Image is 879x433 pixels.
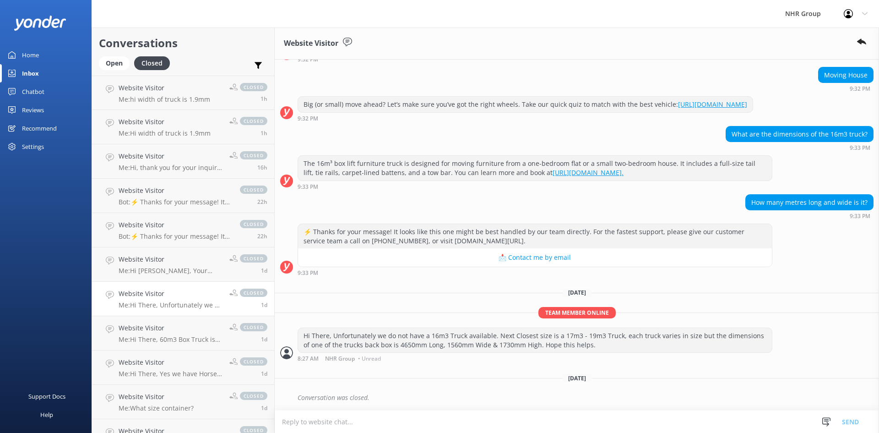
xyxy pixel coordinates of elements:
[298,97,753,112] div: Big (or small) move ahead? Let’s make sure you’ve got the right wheels. Take our quick quiz to ma...
[298,328,772,352] div: Hi There, Unfortunately we do not have a 16m3 Truck available. Next Closest size is a 17m3 - 19m3...
[298,270,318,276] strong: 9:33 PM
[99,56,130,70] div: Open
[92,316,274,351] a: Website VisitorMe:Hi There, 60m3 Box Truck is $295.00 Per Day + GST & $0.93c Per Kilometer + GST....
[240,357,267,366] span: closed
[119,83,210,93] h4: Website Visitor
[134,58,174,68] a: Closed
[240,186,267,194] span: closed
[298,248,772,267] button: 📩 Contact me by email
[257,198,267,206] span: Sep 16 2025 10:18am (UTC +12:00) Pacific/Auckland
[22,46,39,64] div: Home
[850,86,870,92] strong: 9:32 PM
[298,183,772,190] div: Sep 15 2025 09:33pm (UTC +12:00) Pacific/Auckland
[22,137,44,156] div: Settings
[92,351,274,385] a: Website VisitorMe:Hi There, Yes we have Horse float Trailers for moving furniture, we have Single...
[298,116,318,121] strong: 9:32 PM
[745,213,874,219] div: Sep 15 2025 09:33pm (UTC +12:00) Pacific/Auckland
[298,56,772,62] div: Sep 15 2025 09:32pm (UTC +12:00) Pacific/Auckland
[678,100,747,109] a: [URL][DOMAIN_NAME]
[818,85,874,92] div: Sep 15 2025 09:32pm (UTC +12:00) Pacific/Auckland
[240,323,267,331] span: closed
[119,267,222,275] p: Me: Hi [PERSON_NAME], Your booking number is #138356, just call us on [PHONE_NUMBER] when you are...
[119,335,222,344] p: Me: Hi There, 60m3 Box Truck is $295.00 Per Day + GST & $0.93c Per Kilometer + GST. & 64m3 Curtai...
[119,164,222,172] p: Me: Hi, thank you for your inquiry. Do you mind providing your phone number so we can discuss fur...
[261,335,267,343] span: Sep 16 2025 08:21am (UTC +12:00) Pacific/Auckland
[119,129,211,137] p: Me: Hi width of truck is 1.9mm
[92,247,274,282] a: Website VisitorMe:Hi [PERSON_NAME], Your booking number is #138356, just call us on [PHONE_NUMBER...
[850,214,870,219] strong: 9:33 PM
[284,38,338,49] h3: Website Visitor
[240,392,267,400] span: closed
[22,101,44,119] div: Reviews
[261,267,267,274] span: Sep 16 2025 08:45am (UTC +12:00) Pacific/Auckland
[119,254,222,264] h4: Website Visitor
[92,179,274,213] a: Website VisitorBot:⚡ Thanks for your message! It looks like this one might be best handled by our...
[22,82,44,101] div: Chatbot
[92,144,274,179] a: Website VisitorMe:Hi, thank you for your inquiry. Do you mind providing your phone number so we c...
[119,232,231,241] p: Bot: ⚡ Thanks for your message! It looks like this one might be best handled by our team directly...
[119,186,231,196] h4: Website Visitor
[726,126,873,142] div: What are the dimensions of the 16m3 truck?
[99,34,267,52] h2: Conversations
[22,64,39,82] div: Inbox
[134,56,170,70] div: Closed
[563,374,591,382] span: [DATE]
[850,145,870,151] strong: 9:33 PM
[240,117,267,125] span: closed
[22,119,57,137] div: Recommend
[92,282,274,316] a: Website VisitorMe:Hi There, Unfortunately we do not have a 16m3 Truck available. Next Closest siz...
[119,220,231,230] h4: Website Visitor
[92,76,274,110] a: Website VisitorMe:hi width of truck is 1.9mmclosed1h
[119,404,194,412] p: Me: What size container?
[260,129,267,137] span: Sep 17 2025 07:28am (UTC +12:00) Pacific/Auckland
[92,213,274,247] a: Website VisitorBot:⚡ Thanks for your message! It looks like this one might be best handled by our...
[14,16,66,31] img: yonder-white-logo.png
[553,168,624,177] a: [URL][DOMAIN_NAME].
[240,254,267,263] span: closed
[119,370,222,378] p: Me: Hi There, Yes we have Horse float Trailers for moving furniture, we have Single Axel & Tandem...
[119,392,194,402] h4: Website Visitor
[298,156,772,180] div: The 16m³ box lift furniture truck is designed for moving furniture from a one-bedroom flat or a s...
[298,57,318,62] strong: 9:32 PM
[240,151,267,159] span: closed
[119,151,222,161] h4: Website Visitor
[119,95,210,104] p: Me: hi width of truck is 1.9mm
[325,356,355,362] span: NHR Group
[261,301,267,309] span: Sep 16 2025 08:27am (UTC +12:00) Pacific/Auckland
[298,224,772,248] div: ⚡ Thanks for your message! It looks like this one might be best handled by our team directly. For...
[257,164,267,171] span: Sep 16 2025 04:16pm (UTC +12:00) Pacific/Auckland
[240,83,267,91] span: closed
[119,357,222,367] h4: Website Visitor
[298,115,753,121] div: Sep 15 2025 09:32pm (UTC +12:00) Pacific/Auckland
[298,184,318,190] strong: 9:33 PM
[92,385,274,419] a: Website VisitorMe:What size container?closed1d
[240,289,267,297] span: closed
[119,117,211,127] h4: Website Visitor
[358,356,381,362] span: • Unread
[746,195,873,210] div: How many metres long and wide is it?
[298,356,319,362] strong: 8:27 AM
[119,198,231,206] p: Bot: ⚡ Thanks for your message! It looks like this one might be best handled by our team directly...
[280,390,874,406] div: 2025-09-16T19:30:15.452
[726,144,874,151] div: Sep 15 2025 09:33pm (UTC +12:00) Pacific/Auckland
[260,95,267,103] span: Sep 17 2025 07:29am (UTC +12:00) Pacific/Auckland
[261,370,267,378] span: Sep 16 2025 08:18am (UTC +12:00) Pacific/Auckland
[99,58,134,68] a: Open
[119,301,222,309] p: Me: Hi There, Unfortunately we do not have a 16m3 Truck available. Next Closest size is a 17m3 - ...
[40,406,53,424] div: Help
[28,387,65,406] div: Support Docs
[257,232,267,240] span: Sep 16 2025 10:00am (UTC +12:00) Pacific/Auckland
[298,269,772,276] div: Sep 15 2025 09:33pm (UTC +12:00) Pacific/Auckland
[92,110,274,144] a: Website VisitorMe:Hi width of truck is 1.9mmclosed1h
[119,323,222,333] h4: Website Visitor
[261,404,267,412] span: Sep 16 2025 08:13am (UTC +12:00) Pacific/Auckland
[119,289,222,299] h4: Website Visitor
[298,355,772,362] div: Sep 16 2025 08:27am (UTC +12:00) Pacific/Auckland
[538,307,616,318] span: Team member online
[563,289,591,296] span: [DATE]
[240,220,267,228] span: closed
[819,67,873,83] div: Moving House
[298,390,874,406] div: Conversation was closed.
